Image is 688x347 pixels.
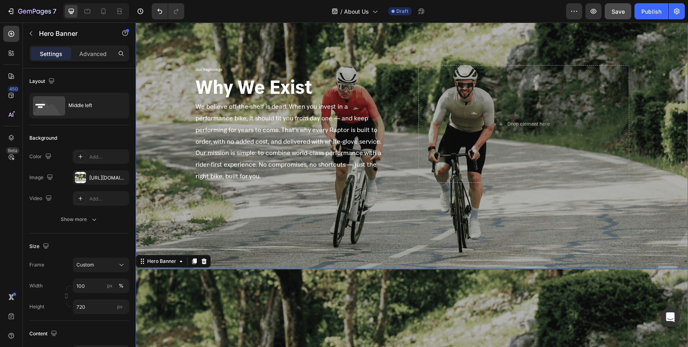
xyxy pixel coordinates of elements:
div: [URL][DOMAIN_NAME] [89,174,127,182]
span: Custom [76,261,94,269]
div: 450 [8,86,19,92]
div: Background [29,134,57,142]
div: px [107,282,113,289]
div: Layout [29,76,56,87]
span: Save [612,8,625,15]
div: Publish [641,7,661,16]
span: / [340,7,342,16]
button: Save [605,3,631,19]
span: Draft [396,8,408,15]
div: Add... [89,195,127,202]
input: px% [73,279,129,293]
div: Drop element here [372,98,414,105]
button: Custom [73,258,129,272]
div: Add... [89,153,127,161]
div: Middle left [68,96,117,115]
label: Width [29,282,43,289]
span: About Us [344,7,369,16]
div: % [119,282,124,289]
button: 7 [3,3,60,19]
span: px [117,304,123,310]
p: 7 [53,6,56,16]
div: Open Intercom Messenger [661,308,680,327]
div: Hero Banner [10,235,42,242]
button: Publish [634,3,668,19]
div: Beta [6,147,19,154]
div: Undo/Redo [152,3,184,19]
p: Settings [40,50,62,58]
div: Video [29,193,54,204]
button: px [116,281,126,291]
iframe: Design area [136,23,688,347]
button: Show more [29,212,129,227]
p: Advanced [79,50,107,58]
button: % [105,281,115,291]
div: Size [29,241,51,252]
label: Height [29,303,44,310]
div: Image [29,172,55,183]
div: Show more [61,215,98,223]
div: Content [29,328,59,339]
div: Color [29,151,53,162]
label: Frame [29,261,44,269]
p: Hero Banner [39,29,107,38]
input: px [73,299,129,314]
